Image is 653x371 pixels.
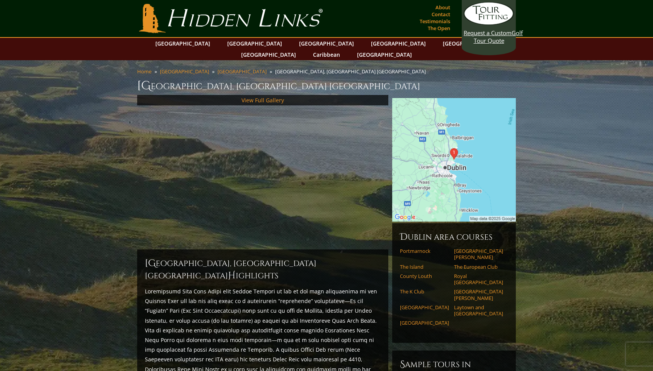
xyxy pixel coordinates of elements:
[454,304,503,317] a: Laytown and [GEOGRAPHIC_DATA]
[160,68,209,75] a: [GEOGRAPHIC_DATA]
[426,23,452,34] a: The Open
[223,38,286,49] a: [GEOGRAPHIC_DATA]
[137,78,516,93] h1: [GEOGRAPHIC_DATA], [GEOGRAPHIC_DATA] [GEOGRAPHIC_DATA]
[151,38,214,49] a: [GEOGRAPHIC_DATA]
[430,9,452,20] a: Contact
[295,38,358,49] a: [GEOGRAPHIC_DATA]
[400,248,449,254] a: Portmarnock
[275,68,429,75] li: [GEOGRAPHIC_DATA], [GEOGRAPHIC_DATA] [GEOGRAPHIC_DATA]
[418,16,452,27] a: Testimonials
[464,29,512,37] span: Request a Custom
[392,98,516,222] img: Google Map of Golf Links Road, Portmarnock, Dublin, Ireland
[145,257,381,282] h2: [GEOGRAPHIC_DATA], [GEOGRAPHIC_DATA] [GEOGRAPHIC_DATA] ighlights
[400,320,449,326] a: [GEOGRAPHIC_DATA]
[367,38,430,49] a: [GEOGRAPHIC_DATA]
[400,273,449,279] a: County Louth
[400,264,449,270] a: The Island
[241,97,284,104] a: View Full Gallery
[434,2,452,13] a: About
[454,264,503,270] a: The European Club
[454,288,503,301] a: [GEOGRAPHIC_DATA][PERSON_NAME]
[218,68,267,75] a: [GEOGRAPHIC_DATA]
[454,273,503,286] a: Royal [GEOGRAPHIC_DATA]
[237,49,300,60] a: [GEOGRAPHIC_DATA]
[439,38,502,49] a: [GEOGRAPHIC_DATA]
[454,248,503,261] a: [GEOGRAPHIC_DATA][PERSON_NAME]
[400,304,449,310] a: [GEOGRAPHIC_DATA]
[309,49,344,60] a: Caribbean
[400,288,449,295] a: The K Club
[400,231,508,243] h6: Dublin Area Courses
[353,49,416,60] a: [GEOGRAPHIC_DATA]
[464,2,514,44] a: Request a CustomGolf Tour Quote
[137,68,151,75] a: Home
[228,269,236,282] span: H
